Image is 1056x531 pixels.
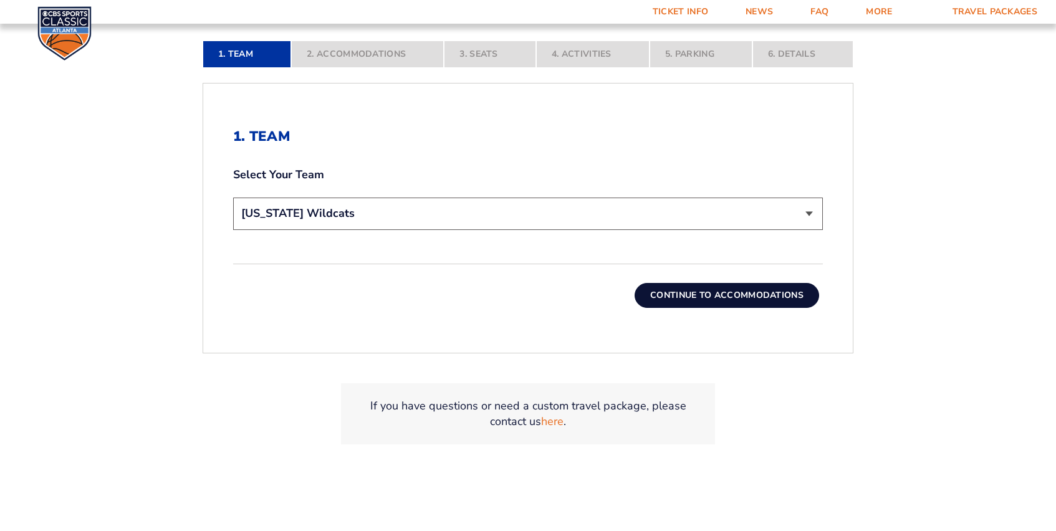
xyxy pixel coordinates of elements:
[635,283,819,308] button: Continue To Accommodations
[37,6,92,60] img: CBS Sports Classic
[233,128,823,145] h2: 1. Team
[541,414,564,429] a: here
[356,398,700,429] p: If you have questions or need a custom travel package, please contact us .
[233,167,823,183] label: Select Your Team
